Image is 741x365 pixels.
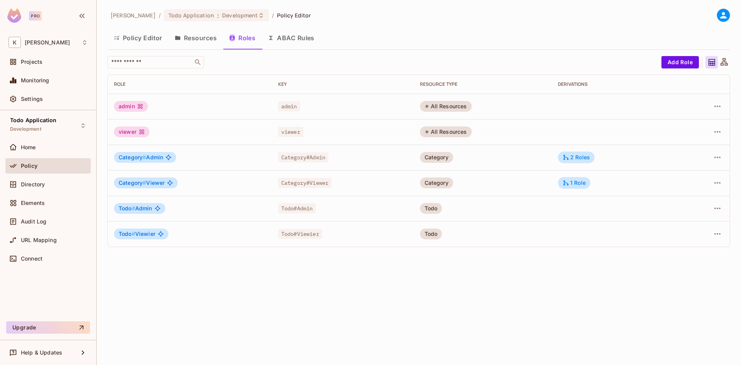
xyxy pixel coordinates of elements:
[661,56,699,68] button: Add Role
[143,154,146,160] span: #
[21,77,49,84] span: Monitoring
[21,181,45,188] span: Directory
[10,117,56,123] span: Todo Application
[143,179,146,186] span: #
[21,218,46,225] span: Audit Log
[278,229,322,239] span: Todo#Viewier
[119,205,152,211] span: Admin
[278,81,408,87] div: Key
[6,321,90,334] button: Upgrade
[25,39,70,46] span: Workspace: Kiewit
[278,152,328,162] span: Category#Admin
[132,205,135,211] span: #
[420,203,442,214] div: Todo
[21,59,42,65] span: Projects
[119,154,146,160] span: Category
[114,81,266,87] div: Role
[119,180,165,186] span: Viewer
[277,12,311,19] span: Policy Editor
[217,12,219,19] span: :
[119,231,155,237] span: Viewier
[119,205,135,211] span: Todo
[21,237,57,243] span: URL Mapping
[110,12,156,19] span: the active workspace
[223,28,262,48] button: Roles
[420,81,546,87] div: RESOURCE TYPE
[168,28,223,48] button: Resources
[420,101,472,112] div: All Resources
[278,101,300,111] span: admin
[558,81,670,87] div: Derivations
[107,28,168,48] button: Policy Editor
[8,37,21,48] span: K
[278,203,316,213] span: Todo#Admin
[563,154,590,161] div: 2 Roles
[420,177,453,188] div: Category
[21,163,37,169] span: Policy
[420,126,472,137] div: All Resources
[21,144,36,150] span: Home
[132,230,135,237] span: #
[563,179,586,186] div: 1 Role
[278,178,331,188] span: Category#Viewer
[420,229,442,239] div: Todo
[222,12,258,19] span: Development
[278,127,303,137] span: viewer
[420,152,453,163] div: Category
[10,126,41,132] span: Development
[119,179,146,186] span: Category
[119,154,163,160] span: Admin
[21,256,42,262] span: Connect
[114,126,150,137] div: viewer
[29,11,42,20] div: Pro
[21,200,45,206] span: Elements
[272,12,274,19] li: /
[168,12,214,19] span: Todo Application
[21,96,43,102] span: Settings
[159,12,161,19] li: /
[262,28,321,48] button: ABAC Rules
[114,101,148,112] div: admin
[7,9,21,23] img: SReyMgAAAABJRU5ErkJggg==
[119,230,135,237] span: Todo
[21,350,62,356] span: Help & Updates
